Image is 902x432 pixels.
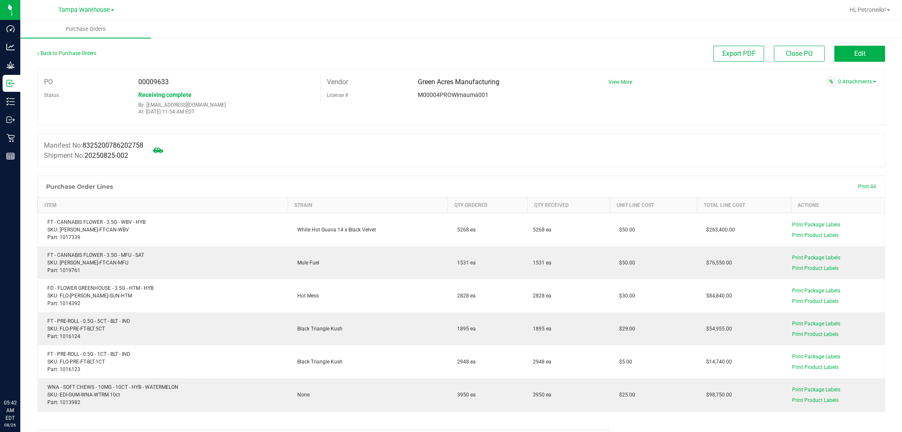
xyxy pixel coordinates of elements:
[792,364,839,370] span: Print Product Labels
[138,102,314,108] p: By: [EMAIL_ADDRESS][DOMAIN_NAME]
[6,61,15,69] inline-svg: Grow
[6,152,15,160] inline-svg: Reports
[453,227,476,233] span: 5268 ea
[453,260,476,266] span: 1531 ea
[533,358,551,366] span: 2948 ea
[44,76,53,88] label: PO
[43,317,283,340] div: FT - PRE-ROLL - 0.5G - 5CT - BLT - IND SKU: FLO-PRE-FT-BLT.5CT Part: 1016124
[834,46,885,62] button: Edit
[702,260,732,266] span: $76,550.00
[854,50,866,58] span: Edit
[43,284,283,307] div: FD - FLOWER GREENHOUSE - 3.5G - HTM - HYB SKU: FLO-[PERSON_NAME]-SUN-HTM Part: 1014392
[6,97,15,106] inline-svg: Inventory
[44,140,143,151] label: Manifest No:
[722,50,756,58] span: Export PDF
[792,354,840,360] span: Print Package Labels
[58,6,110,14] span: Tampa Warehouse
[150,142,167,159] span: Mark as not Arrived
[4,399,16,422] p: 05:42 AM EDT
[713,46,764,62] button: Export PDF
[702,293,732,299] span: $84,840.00
[54,25,117,33] span: Purchase Orders
[792,387,840,393] span: Print Package Labels
[138,91,192,98] span: Receiving complete
[293,227,376,233] span: White Hot Guava 14 x Black Velvet
[702,392,732,398] span: $98,750.00
[4,422,16,428] p: 08/26
[615,326,635,332] span: $29.00
[791,198,885,213] th: Actions
[792,321,840,327] span: Print Package Labels
[293,293,319,299] span: Hot Mess
[533,325,551,333] span: 1895 ea
[293,326,343,332] span: Black Triangle Kush
[293,260,319,266] span: Mule Fuel
[453,359,476,365] span: 2948 ea
[327,89,348,102] label: License #
[850,6,886,13] span: Hi, Petroneilo!
[792,232,839,238] span: Print Product Labels
[610,198,697,213] th: Unit Line Cost
[44,151,128,161] label: Shipment No:
[533,259,551,267] span: 1531 ea
[43,251,283,274] div: FT - CANNABIS FLOWER - 3.5G - MFU - SAT SKU: [PERSON_NAME]-FT-CAN-MFU Part: 1019761
[615,260,635,266] span: $50.00
[697,198,791,213] th: Total Line Cost
[8,364,34,390] iframe: Resource center
[792,298,839,304] span: Print Product Labels
[25,363,35,373] iframe: Resource center unread badge
[20,20,151,38] a: Purchase Orders
[6,134,15,142] inline-svg: Retail
[138,109,314,115] p: At: [DATE] 11:54 AM EDT
[792,265,839,271] span: Print Product Labels
[792,255,840,261] span: Print Package Labels
[786,50,813,58] span: Close PO
[528,198,610,213] th: Qty Received
[533,391,551,399] span: 3950 ea
[702,359,732,365] span: $14,740.00
[609,79,632,85] a: View More
[615,293,635,299] span: $30.00
[293,392,310,398] span: None
[138,78,169,86] span: 00009633
[37,50,96,56] a: Back to Purchase Orders
[327,76,348,88] label: Vendor
[6,25,15,33] inline-svg: Dashboard
[615,359,632,365] span: $5.00
[43,350,283,373] div: FT - PRE-ROLL - 0.5G - 1CT - BLT - IND SKU: FLO-PRE-FT-BLT.1CT Part: 1016123
[838,79,876,85] a: 0 Attachments
[85,151,128,160] span: 20250825-002
[6,116,15,124] inline-svg: Outbound
[702,326,732,332] span: $54,955.00
[702,227,735,233] span: $263,400.00
[825,76,837,87] span: Attach a document
[82,141,143,149] span: 8325200786202758
[418,78,499,86] span: Green Acres Manufacturing
[288,198,448,213] th: Strain
[44,89,59,102] label: Status
[38,198,288,213] th: Item
[533,292,551,300] span: 2828 ea
[792,222,840,228] span: Print Package Labels
[6,43,15,51] inline-svg: Analytics
[46,183,113,190] h1: Purchase Order Lines
[453,392,476,398] span: 3950 ea
[858,184,876,190] span: Print All
[615,227,635,233] span: $50.00
[43,218,283,241] div: FT - CANNABIS FLOWER - 3.5G - WBV - HYB SKU: [PERSON_NAME]-FT-CAN-WBV Part: 1017339
[792,397,839,403] span: Print Product Labels
[453,326,476,332] span: 1895 ea
[453,293,476,299] span: 2828 ea
[792,331,839,337] span: Print Product Labels
[418,91,488,98] span: M00004PROWimauma001
[448,198,528,213] th: Qty Ordered
[293,359,343,365] span: Black Triangle Kush
[43,383,283,406] div: WNA - SOFT CHEWS - 10MG - 10CT - HYB - WATERMELON SKU: EDI-GUM-WNA-WTRM.10ct Part: 1013982
[774,46,825,62] button: Close PO
[615,392,635,398] span: $25.00
[792,288,840,294] span: Print Package Labels
[6,79,15,88] inline-svg: Inbound
[533,226,551,234] span: 5268 ea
